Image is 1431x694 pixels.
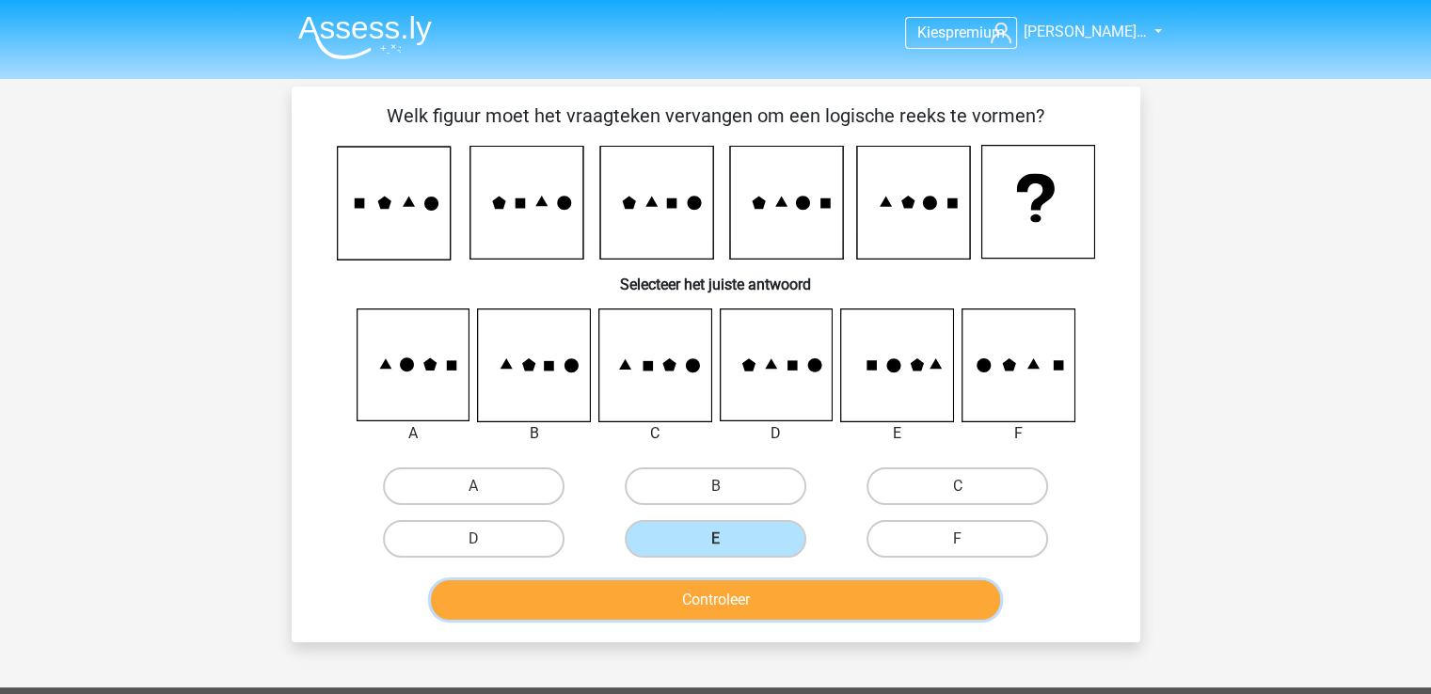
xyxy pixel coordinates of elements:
[867,520,1048,558] label: F
[584,422,726,445] div: C
[322,260,1110,293] h6: Selecteer het juiste antwoord
[322,102,1110,130] p: Welk figuur moet het vraagteken vervangen om een logische reeks te vormen?
[906,20,1016,45] a: Kiespremium
[1023,23,1146,40] span: [PERSON_NAME]…
[946,24,1005,41] span: premium
[947,422,1089,445] div: F
[431,580,1000,620] button: Controleer
[625,467,806,505] label: B
[383,467,564,505] label: A
[826,422,968,445] div: E
[463,422,605,445] div: B
[867,467,1048,505] label: C
[383,520,564,558] label: D
[706,422,848,445] div: D
[917,24,946,41] span: Kies
[625,520,806,558] label: E
[342,422,485,445] div: A
[298,15,432,59] img: Assessly
[983,21,1148,43] a: [PERSON_NAME]…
